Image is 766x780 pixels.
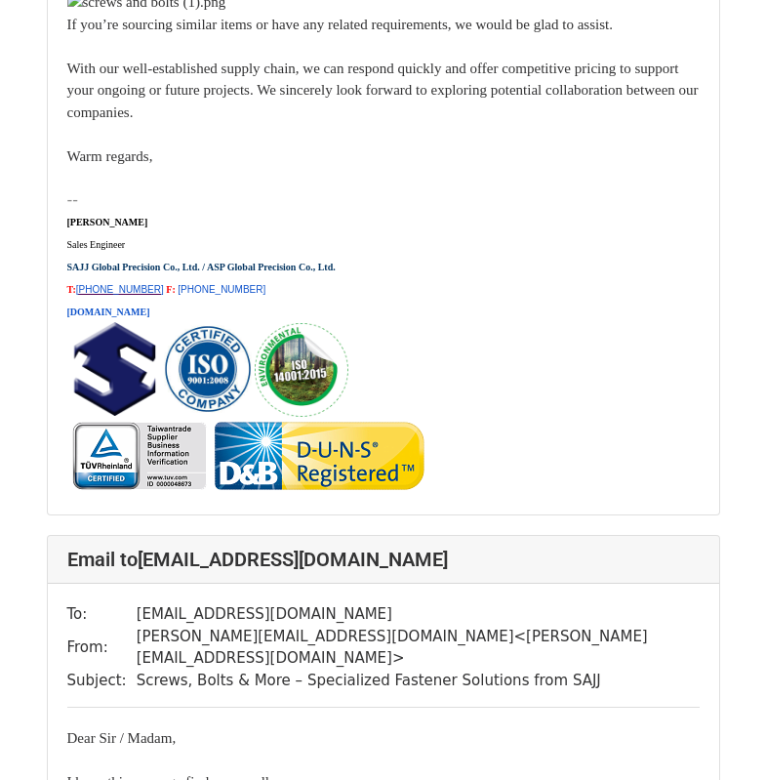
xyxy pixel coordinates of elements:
[67,307,150,317] font: [DOMAIN_NAME]
[161,322,255,416] img: 0cjcYMjIjtvfo1oHJ1p9-fe8xm01jwYKGnoImMqAGqqLjrPMINvUqvN0Lvbt01FyI_PfLGPVFvOrnPfhzFwpor1uFvFUJz7JK...
[67,284,76,295] span: T:
[178,284,265,295] a: [PHONE_NUMBER]
[67,670,137,692] td: Subject:
[668,686,766,780] iframe: Chat Widget
[137,670,700,692] td: Screws, Bolts & More – Specialized Fastener Solutions from SAJJ
[67,626,137,670] td: From:
[668,686,766,780] div: 聊天小工具
[137,603,700,626] td: [EMAIL_ADDRESS][DOMAIN_NAME]
[67,262,336,272] font: SAJJ Global Precision Co., Ltd. / ASP Global Precision Co., Ltd.
[137,626,700,670] td: [PERSON_NAME][EMAIL_ADDRESS][DOMAIN_NAME] < [PERSON_NAME][EMAIL_ADDRESS][DOMAIN_NAME] >
[67,217,148,227] font: [PERSON_NAME]
[67,548,700,571] h4: Email to [EMAIL_ADDRESS][DOMAIN_NAME]
[67,730,177,746] font: Dear Sir / Madam,
[255,323,348,417] img: Ld65RH9Vns52j8umYgh5rFCk_paDa7fyjxPxjdKtpCbDlZyf4h6Dt0mj4eopjUOwFPtu9iMcy0vTN63z7A_CHAp5PWGZd0sfs...
[67,417,429,495] img: GS06yaTj-ooPfDGUEPC2aA-2mwO7ZMDvtF9WnfmtD2XigvOauL1aTg60Gex-5BmsTz7EVBCklWtEO1vysrJ4-apzgMD6_JtW1...
[67,603,137,626] td: To:
[67,239,126,250] span: Sales Engineer
[67,190,79,209] span: --
[67,302,150,318] a: [DOMAIN_NAME]
[76,284,164,295] a: [PHONE_NUMBER]
[166,284,175,295] span: F:
[67,322,161,416] img: 5aQhh2hqNrClIdVJ0BlipPJ3LWt5oJ6Z57ydm1uMXGxz0n5iLutEcveGbXvv8zo6vmAUyJ_mB3qBDJytBY0nKDoTPCGlWCjJz...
